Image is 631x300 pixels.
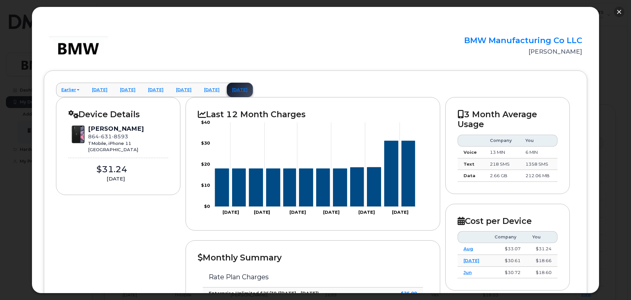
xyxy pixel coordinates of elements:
[204,204,210,209] tspan: $0
[489,243,526,255] td: $33.07
[201,162,210,167] tspan: $20
[201,120,417,215] g: Chart
[526,255,557,267] td: $18.66
[68,175,163,182] div: [DATE]
[464,173,475,178] strong: Data
[484,135,520,147] th: Company
[484,147,520,158] td: 13 MIN
[520,147,557,158] td: 6 MIN
[526,243,557,255] td: $31.24
[215,141,415,206] g: Series
[358,209,375,215] tspan: [DATE]
[68,163,155,176] div: $31.24
[254,209,270,215] tspan: [DATE]
[290,209,306,215] tspan: [DATE]
[88,140,144,152] div: TMobile, iPhone 11 [GEOGRAPHIC_DATA]
[526,231,557,243] th: You
[392,209,408,215] tspan: [DATE]
[464,161,474,167] strong: Text
[401,290,417,296] strong: $25.00
[464,150,477,155] strong: Voice
[323,209,340,215] tspan: [DATE]
[489,231,526,243] th: Company
[526,267,557,279] td: $18.60
[198,253,428,262] h2: Monthly Summary
[112,133,128,140] span: 8593
[464,270,472,275] a: Jun
[88,133,128,140] span: 864
[484,170,520,182] td: 2.66 GB
[223,209,239,215] tspan: [DATE]
[458,216,558,226] h2: Cost per Device
[209,273,417,281] h3: Rate Plan Charges
[520,135,557,147] th: You
[489,267,526,279] td: $30.72
[520,158,557,170] td: 1358 SMS
[464,258,479,263] a: [DATE]
[201,182,210,188] tspan: $10
[489,255,526,267] td: $30.61
[201,141,210,146] tspan: $30
[209,290,319,296] strong: Enterprise Unlimited $25/30 ([DATE] - [DATE])
[484,158,520,170] td: 218 SMS
[602,271,626,295] iframe: Messenger Launcher
[520,170,557,182] td: 212.06 MB
[464,246,473,251] a: Aug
